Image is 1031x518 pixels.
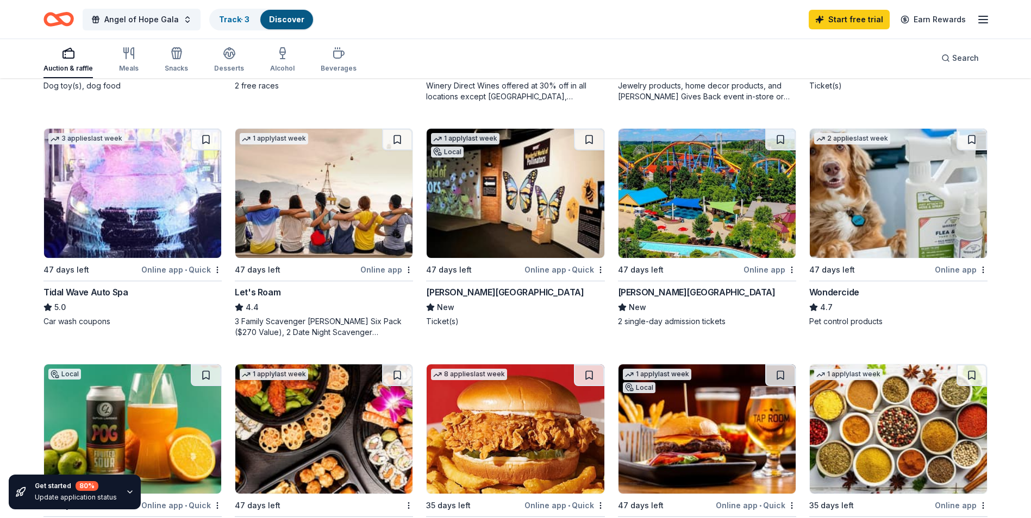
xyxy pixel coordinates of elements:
[246,301,259,314] span: 4.4
[214,64,244,73] div: Desserts
[894,10,972,29] a: Earn Rewards
[426,286,584,299] div: [PERSON_NAME][GEOGRAPHIC_DATA]
[235,128,413,338] a: Image for Let's Roam1 applylast week47 days leftOnline appLet's Roam4.43 Family Scavenger [PERSON...
[43,42,93,78] button: Auction & raffle
[952,52,979,65] span: Search
[321,42,357,78] button: Beverages
[165,64,188,73] div: Snacks
[618,129,796,258] img: Image for Dorney Park & Wildwater Kingdom
[759,501,761,510] span: •
[48,369,81,380] div: Local
[623,369,691,380] div: 1 apply last week
[235,129,413,258] img: Image for Let's Roam
[524,263,605,276] div: Online app Quick
[618,499,664,512] div: 47 days left
[814,369,883,380] div: 1 apply last week
[43,316,222,327] div: Car wash coupons
[44,364,221,494] img: Image for Captain Lawrence Brewing Company
[431,369,507,380] div: 8 applies last week
[809,128,988,327] a: Image for Wondercide2 applieslast week47 days leftOnline appWondercide4.7Pet control products
[814,133,890,144] div: 2 applies last week
[43,128,222,327] a: Image for Tidal Wave Auto Spa3 applieslast week47 days leftOnline app•QuickTidal Wave Auto Spa5.0...
[43,64,93,73] div: Auction & raffle
[629,301,646,314] span: New
[935,263,988,276] div: Online app
[935,498,988,512] div: Online app
[809,316,988,327] div: Pet control products
[427,129,604,258] img: Image for Milton J. Rubenstein Museum of Science & Technology
[44,129,221,258] img: Image for Tidal Wave Auto Spa
[104,13,179,26] span: Angel of Hope Gala
[321,64,357,73] div: Beverages
[618,364,796,494] img: Image for Tap Room
[743,263,796,276] div: Online app
[76,481,98,491] div: 80 %
[427,364,604,494] img: Image for KBP Foods
[568,266,570,274] span: •
[48,133,124,144] div: 3 applies last week
[35,493,117,502] div: Update application status
[43,263,89,276] div: 47 days left
[235,364,413,494] img: Image for RA Sushi
[810,129,987,258] img: Image for Wondercide
[568,501,570,510] span: •
[809,286,859,299] div: Wondercide
[618,128,796,327] a: Image for Dorney Park & Wildwater Kingdom47 days leftOnline app[PERSON_NAME][GEOGRAPHIC_DATA]New2...
[618,286,776,299] div: [PERSON_NAME][GEOGRAPHIC_DATA]
[933,47,988,69] button: Search
[431,147,464,157] div: Local
[820,301,833,314] span: 4.7
[119,64,139,73] div: Meals
[426,263,472,276] div: 47 days left
[623,382,655,393] div: Local
[141,263,222,276] div: Online app Quick
[165,42,188,78] button: Snacks
[119,42,139,78] button: Meals
[270,64,295,73] div: Alcohol
[810,364,987,494] img: Image for Price Chopper
[426,80,604,102] div: Winery Direct Wines offered at 30% off in all locations except [GEOGRAPHIC_DATA], [GEOGRAPHIC_DAT...
[235,316,413,338] div: 3 Family Scavenger [PERSON_NAME] Six Pack ($270 Value), 2 Date Night Scavenger [PERSON_NAME] Two ...
[54,301,66,314] span: 5.0
[426,499,471,512] div: 35 days left
[240,133,308,144] div: 1 apply last week
[437,301,454,314] span: New
[235,286,280,299] div: Let's Roam
[618,316,796,327] div: 2 single-day admission tickets
[618,263,664,276] div: 47 days left
[219,15,249,24] a: Track· 3
[809,263,855,276] div: 47 days left
[83,9,201,30] button: Angel of Hope Gala
[35,481,117,491] div: Get started
[809,10,890,29] a: Start free trial
[426,316,604,327] div: Ticket(s)
[209,9,314,30] button: Track· 3Discover
[43,7,74,32] a: Home
[235,499,280,512] div: 47 days left
[270,42,295,78] button: Alcohol
[185,266,187,274] span: •
[43,80,222,91] div: Dog toy(s), dog food
[360,263,413,276] div: Online app
[269,15,304,24] a: Discover
[214,42,244,78] button: Desserts
[43,286,128,299] div: Tidal Wave Auto Spa
[524,498,605,512] div: Online app Quick
[716,498,796,512] div: Online app Quick
[235,80,413,91] div: 2 free races
[240,369,308,380] div: 1 apply last week
[618,80,796,102] div: Jewelry products, home decor products, and [PERSON_NAME] Gives Back event in-store or online (or ...
[809,80,988,91] div: Ticket(s)
[235,263,280,276] div: 47 days left
[809,499,854,512] div: 35 days left
[185,501,187,510] span: •
[426,128,604,327] a: Image for Milton J. Rubenstein Museum of Science & Technology1 applylast weekLocal47 days leftOnl...
[431,133,499,144] div: 1 apply last week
